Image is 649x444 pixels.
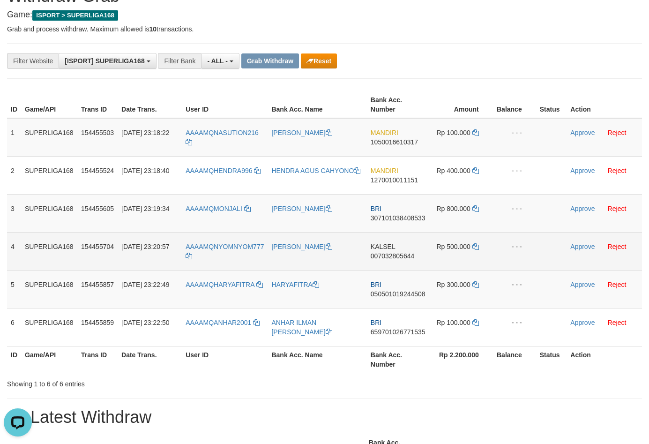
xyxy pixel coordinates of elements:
button: [ISPORT] SUPERLIGA168 [59,53,156,69]
td: SUPERLIGA168 [21,308,77,346]
a: AAAAMQANHAR2001 [186,319,260,326]
span: AAAAMQHENDRA996 [186,167,252,174]
td: SUPERLIGA168 [21,270,77,308]
td: SUPERLIGA168 [21,194,77,232]
button: Grab Withdraw [241,53,299,68]
th: Date Trans. [118,91,182,118]
td: - - - [493,232,536,270]
a: ANHAR ILMAN [PERSON_NAME] [271,319,332,336]
span: Rp 300.000 [436,281,470,288]
span: [DATE] 23:18:22 [121,129,169,136]
td: - - - [493,270,536,308]
th: User ID [182,91,268,118]
td: SUPERLIGA168 [21,156,77,194]
span: MANDIRI [371,129,398,136]
a: AAAAMQMONJALI [186,205,250,212]
th: Game/API [21,91,77,118]
td: - - - [493,118,536,157]
td: 1 [7,118,21,157]
span: 154455857 [81,281,114,288]
h1: 15 Latest Withdraw [7,408,642,427]
p: Grab and process withdraw. Maximum allowed is transactions. [7,24,642,34]
td: SUPERLIGA168 [21,118,77,157]
span: BRI [371,319,381,326]
span: Copy 050501019244508 to clipboard [371,290,425,298]
a: Reject [608,205,627,212]
th: Bank Acc. Number [367,346,429,373]
th: Trans ID [77,91,118,118]
th: Status [536,91,567,118]
span: AAAAMQHARYAFITRA [186,281,254,288]
th: Action [567,346,642,373]
span: AAAAMQNASUTION216 [186,129,259,136]
th: Bank Acc. Name [268,346,366,373]
button: - ALL - [201,53,239,69]
span: AAAAMQMONJALI [186,205,242,212]
a: AAAAMQNASUTION216 [186,129,259,146]
span: Copy 659701026771535 to clipboard [371,328,425,336]
a: Copy 100000 to clipboard [472,319,479,326]
span: BRI [371,281,381,288]
span: [DATE] 23:22:50 [121,319,169,326]
a: Copy 300000 to clipboard [472,281,479,288]
span: 154455605 [81,205,114,212]
span: 154455859 [81,319,114,326]
th: Bank Acc. Name [268,91,366,118]
th: Balance [493,346,536,373]
a: Reject [608,167,627,174]
button: Open LiveChat chat widget [4,4,32,32]
span: ISPORT > SUPERLIGA168 [32,10,118,21]
div: Showing 1 to 6 of 6 entries [7,376,263,389]
a: Approve [570,281,595,288]
a: Copy 100000 to clipboard [472,129,479,136]
span: Rp 800.000 [436,205,470,212]
th: Action [567,91,642,118]
span: Copy 1050016610317 to clipboard [371,138,418,146]
span: 154455503 [81,129,114,136]
strong: 10 [149,25,157,33]
td: 5 [7,270,21,308]
span: AAAAMQANHAR2001 [186,319,251,326]
a: Reject [608,319,627,326]
span: - ALL - [207,57,228,65]
button: Reset [301,53,337,68]
a: Approve [570,167,595,174]
a: HENDRA AGUS CAHYONO [271,167,360,174]
span: 154455704 [81,243,114,250]
span: Copy 007032805644 to clipboard [371,252,414,260]
span: [DATE] 23:19:34 [121,205,169,212]
th: User ID [182,346,268,373]
span: AAAAMQNYOMNYOM777 [186,243,264,250]
a: AAAAMQNYOMNYOM777 [186,243,264,260]
td: 6 [7,308,21,346]
th: Amount [429,91,493,118]
th: Status [536,346,567,373]
th: ID [7,346,21,373]
td: 2 [7,156,21,194]
span: [DATE] 23:20:57 [121,243,169,250]
a: Reject [608,281,627,288]
td: - - - [493,308,536,346]
a: [PERSON_NAME] [271,129,332,136]
a: Approve [570,205,595,212]
th: Bank Acc. Number [367,91,429,118]
a: Reject [608,129,627,136]
span: Rp 500.000 [436,243,470,250]
span: [DATE] 23:18:40 [121,167,169,174]
span: Rp 100.000 [436,319,470,326]
span: KALSEL [371,243,395,250]
div: Filter Website [7,53,59,69]
span: 154455524 [81,167,114,174]
a: Copy 500000 to clipboard [472,243,479,250]
span: MANDIRI [371,167,398,174]
span: BRI [371,205,381,212]
th: Game/API [21,346,77,373]
a: Approve [570,243,595,250]
a: AAAAMQHARYAFITRA [186,281,262,288]
a: Approve [570,129,595,136]
span: Copy 307101038408533 to clipboard [371,214,425,222]
th: Date Trans. [118,346,182,373]
td: 4 [7,232,21,270]
a: [PERSON_NAME] [271,243,332,250]
th: Balance [493,91,536,118]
